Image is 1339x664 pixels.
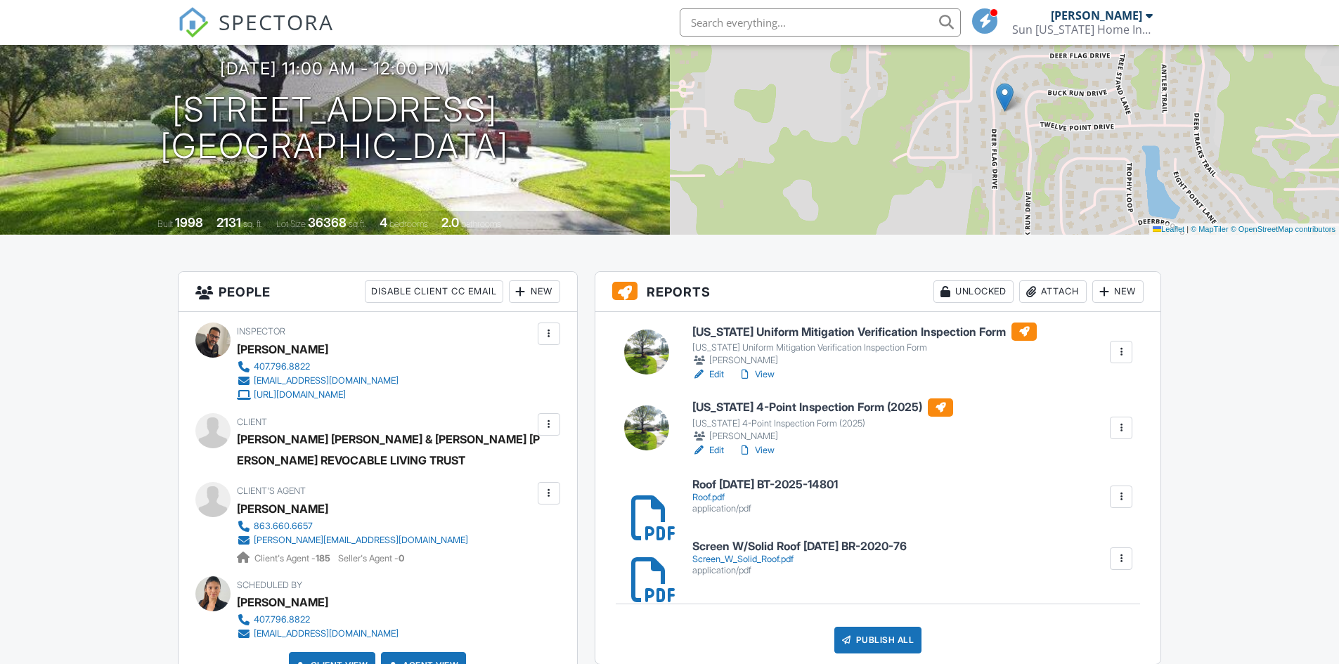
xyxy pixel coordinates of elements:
span: bathrooms [461,219,501,229]
div: [PERSON_NAME] [237,592,328,613]
a: [US_STATE] 4-Point Inspection Form (2025) [US_STATE] 4-Point Inspection Form (2025) [PERSON_NAME] [692,398,953,443]
a: [PERSON_NAME] [237,498,328,519]
h1: [STREET_ADDRESS] [GEOGRAPHIC_DATA] [160,91,509,166]
div: 2131 [216,215,241,230]
div: 407.796.8822 [254,614,310,625]
div: [PERSON_NAME] [PERSON_NAME] & [PERSON_NAME] [PERSON_NAME] REVOCABLE LIVING TRUST [237,429,545,471]
span: Inspector [237,326,285,337]
a: [EMAIL_ADDRESS][DOMAIN_NAME] [237,627,399,641]
div: [URL][DOMAIN_NAME] [254,389,346,401]
img: The Best Home Inspection Software - Spectora [178,7,209,38]
div: Screen_W_Solid_Roof.pdf [692,554,907,565]
a: 407.796.8822 [237,613,399,627]
div: [EMAIL_ADDRESS][DOMAIN_NAME] [254,628,399,639]
div: [US_STATE] 4-Point Inspection Form (2025) [692,418,953,429]
span: Lot Size [276,219,306,229]
span: | [1186,225,1189,233]
h3: People [179,272,577,312]
h3: Reports [595,272,1161,312]
a: View [738,367,775,382]
input: Search everything... [680,8,961,37]
div: New [509,280,560,303]
a: 863.660.6657 [237,519,468,533]
a: [PERSON_NAME][EMAIL_ADDRESS][DOMAIN_NAME] [237,533,468,547]
span: Built [157,219,173,229]
h6: Roof [DATE] BT-2025-14801 [692,479,838,491]
span: Client's Agent [237,486,306,496]
div: application/pdf [692,565,907,576]
a: © MapTiler [1191,225,1229,233]
div: 2.0 [441,215,459,230]
div: [US_STATE] Uniform Mitigation Verification Inspection Form [692,342,1037,353]
div: 863.660.6657 [254,521,313,532]
div: 36368 [308,215,347,230]
span: Scheduled By [237,580,302,590]
div: [PERSON_NAME] [1051,8,1142,22]
span: Client's Agent - [254,553,332,564]
div: Publish All [834,627,922,653]
div: [EMAIL_ADDRESS][DOMAIN_NAME] [254,375,399,386]
a: [EMAIL_ADDRESS][DOMAIN_NAME] [237,374,399,388]
a: [US_STATE] Uniform Mitigation Verification Inspection Form [US_STATE] Uniform Mitigation Verifica... [692,323,1037,367]
div: [PERSON_NAME] [692,353,1037,367]
span: bedrooms [389,219,428,229]
div: 407.796.8822 [254,361,310,372]
span: sq. ft. [243,219,263,229]
div: Roof.pdf [692,492,838,503]
span: SPECTORA [219,7,334,37]
img: Marker [996,83,1014,112]
a: Screen W/Solid Roof [DATE] BR-2020-76 Screen_W_Solid_Roof.pdf application/pdf [692,540,907,576]
h3: [DATE] 11:00 am - 12:00 pm [220,59,450,78]
span: sq.ft. [349,219,366,229]
a: Edit [692,443,724,457]
a: SPECTORA [178,19,334,48]
h6: [US_STATE] Uniform Mitigation Verification Inspection Form [692,323,1037,341]
a: 407.796.8822 [237,360,399,374]
div: Unlocked [933,280,1014,303]
a: Edit [692,367,724,382]
div: [PERSON_NAME] [237,339,328,360]
div: [PERSON_NAME][EMAIL_ADDRESS][DOMAIN_NAME] [254,535,468,546]
span: Seller's Agent - [338,553,404,564]
div: Sun Florida Home Inspections, Inc. [1012,22,1153,37]
a: [URL][DOMAIN_NAME] [237,388,399,402]
h6: Screen W/Solid Roof [DATE] BR-2020-76 [692,540,907,553]
h6: [US_STATE] 4-Point Inspection Form (2025) [692,398,953,417]
div: 1998 [175,215,203,230]
div: New [1092,280,1144,303]
div: [PERSON_NAME] [692,429,953,443]
a: Leaflet [1153,225,1184,233]
a: © OpenStreetMap contributors [1231,225,1335,233]
div: Attach [1019,280,1087,303]
div: 4 [380,215,387,230]
strong: 0 [399,553,404,564]
div: Disable Client CC Email [365,280,503,303]
a: View [738,443,775,457]
strong: 185 [316,553,330,564]
a: Roof [DATE] BT-2025-14801 Roof.pdf application/pdf [692,479,838,514]
div: application/pdf [692,503,838,514]
span: Client [237,417,267,427]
